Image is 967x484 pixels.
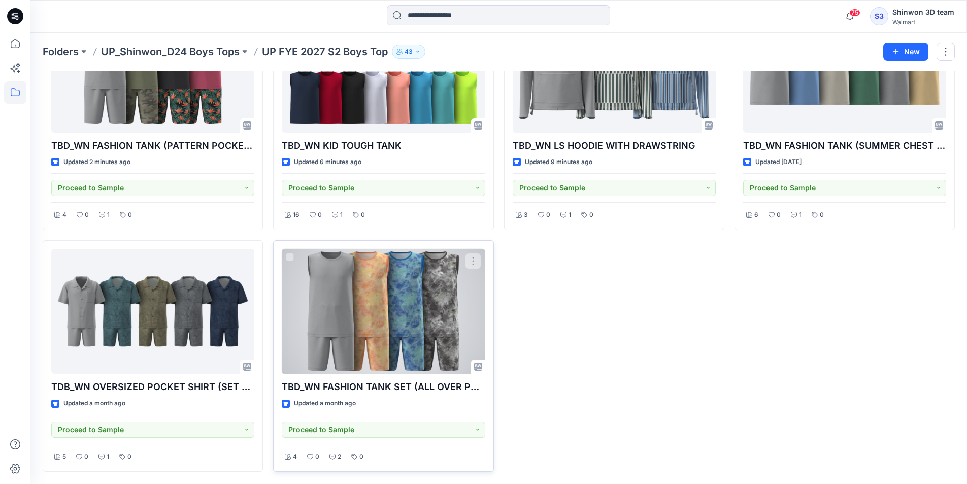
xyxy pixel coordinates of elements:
p: TBD_WN FASHION TANK (PATTERN POCKET CONTR BINDING) [51,139,254,153]
p: 43 [405,46,413,57]
p: 1 [569,210,571,220]
p: 0 [127,451,131,462]
p: 0 [546,210,550,220]
p: 0 [820,210,824,220]
p: Updated 2 minutes ago [63,157,130,168]
p: 0 [318,210,322,220]
p: 1 [107,451,109,462]
p: 0 [361,210,365,220]
p: UP FYE 2027 S2 Boys Top [262,45,388,59]
p: 1 [340,210,343,220]
a: TBD_WN FASHION TANK SET (ALL OVER PRINTS) [282,249,485,374]
p: 4 [62,210,66,220]
a: Folders [43,45,79,59]
p: Updated a month ago [63,398,125,409]
p: TDB_WN OVERSIZED POCKET SHIRT (SET W.SHORTER SHORTS) [51,380,254,394]
div: Shinwon 3D team [892,6,954,18]
p: TBD_WN FASHION TANK SET (ALL OVER PRINTS) [282,380,485,394]
p: 3 [524,210,528,220]
p: 0 [315,451,319,462]
a: TDB_WN OVERSIZED POCKET SHIRT (SET W.SHORTER SHORTS) [51,249,254,374]
p: 0 [589,210,593,220]
p: TBD_WN FASHION TANK (SUMMER CHEST STRIPE) [743,139,946,153]
p: 0 [85,210,89,220]
div: Walmart [892,18,954,26]
span: 75 [849,9,860,17]
button: New [883,43,928,61]
p: 4 [293,451,297,462]
p: TBD_WN KID TOUGH TANK [282,139,485,153]
p: Updated 6 minutes ago [294,157,361,168]
button: 43 [392,45,425,59]
div: S3 [870,7,888,25]
p: Updated a month ago [294,398,356,409]
p: 6 [754,210,758,220]
p: 2 [338,451,341,462]
p: Updated 9 minutes ago [525,157,592,168]
p: TBD_WN LS HOODIE WITH DRAWSTRING [513,139,716,153]
a: UP_Shinwon_D24 Boys Tops [101,45,240,59]
p: 5 [62,451,66,462]
p: 0 [777,210,781,220]
p: 0 [84,451,88,462]
p: 1 [107,210,110,220]
p: Updated [DATE] [755,157,802,168]
p: 0 [359,451,363,462]
p: 1 [799,210,802,220]
p: 0 [128,210,132,220]
p: 16 [293,210,299,220]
